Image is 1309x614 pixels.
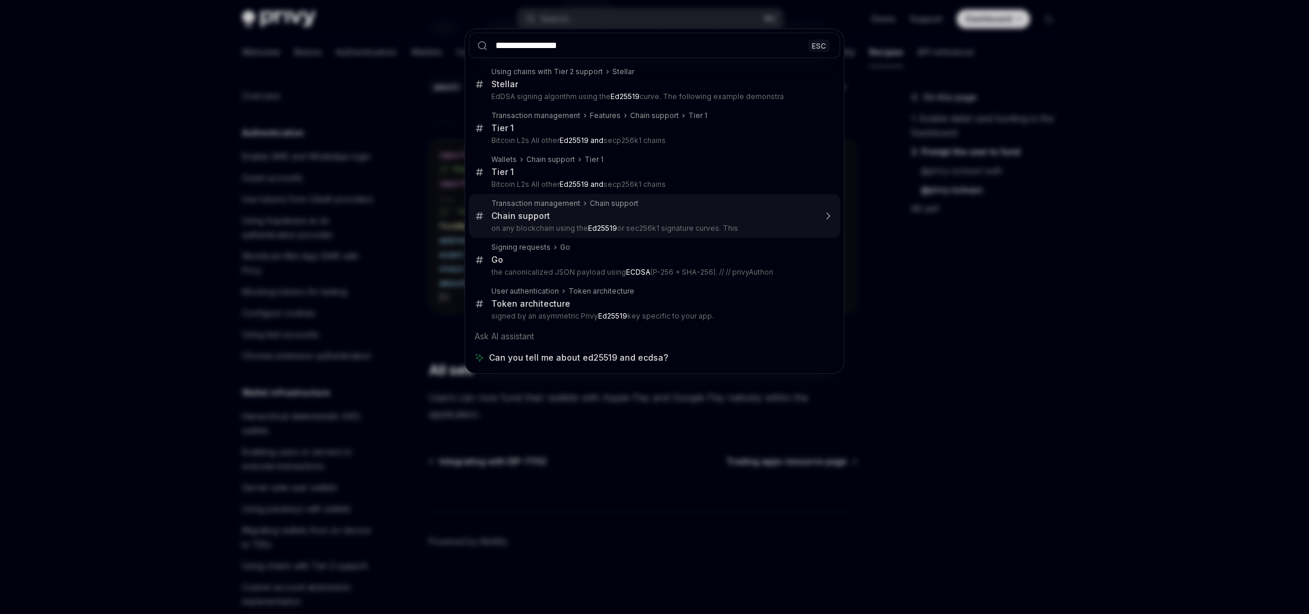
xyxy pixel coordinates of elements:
div: Transaction management [491,199,580,208]
p: on any blockchain using the or sec256k1 signature curves. This [491,224,815,233]
div: Token architecture [491,298,570,309]
div: Signing requests [491,243,551,252]
p: the canonicalized JSON payload using (P-256 + SHA-256). // // privyAuthori [491,268,815,277]
div: Wallets [491,155,517,164]
div: Ask AI assistant [469,326,840,347]
div: Stellar [612,67,634,77]
div: Token architecture [568,287,634,296]
div: Chain support [630,111,679,120]
div: Stellar [491,79,518,90]
div: Transaction management [491,111,580,120]
b: Ed25519 and [560,180,603,189]
div: Features [590,111,621,120]
p: Bitcoin L2s All other secp256k1 chains [491,180,815,189]
div: Chain support [491,211,550,221]
div: User authentication [491,287,559,296]
div: Chain support [526,155,575,164]
span: Can you tell me about ed25519 and ecdsa? [489,352,668,364]
div: Tier 1 [491,123,514,133]
b: Ed25519 [588,224,617,233]
p: Bitcoin L2s All other secp256k1 chains [491,136,815,145]
div: Tier 1 [491,167,514,177]
b: Ed25519 [611,92,640,101]
div: Using chains with Tier 2 support [491,67,603,77]
div: Go [491,254,503,265]
b: Ed25519 and [560,136,603,145]
div: Tier 1 [688,111,707,120]
div: Tier 1 [584,155,603,164]
div: Go [560,243,570,252]
b: ECDSA [626,268,650,276]
p: EdDSA signing algorithm using the curve. The following example demonstra [491,92,815,101]
p: signed by an asymmetric Privy key specific to your app. [491,311,815,321]
b: Ed25519 [598,311,627,320]
div: ESC [808,39,830,52]
div: Chain support [590,199,638,208]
